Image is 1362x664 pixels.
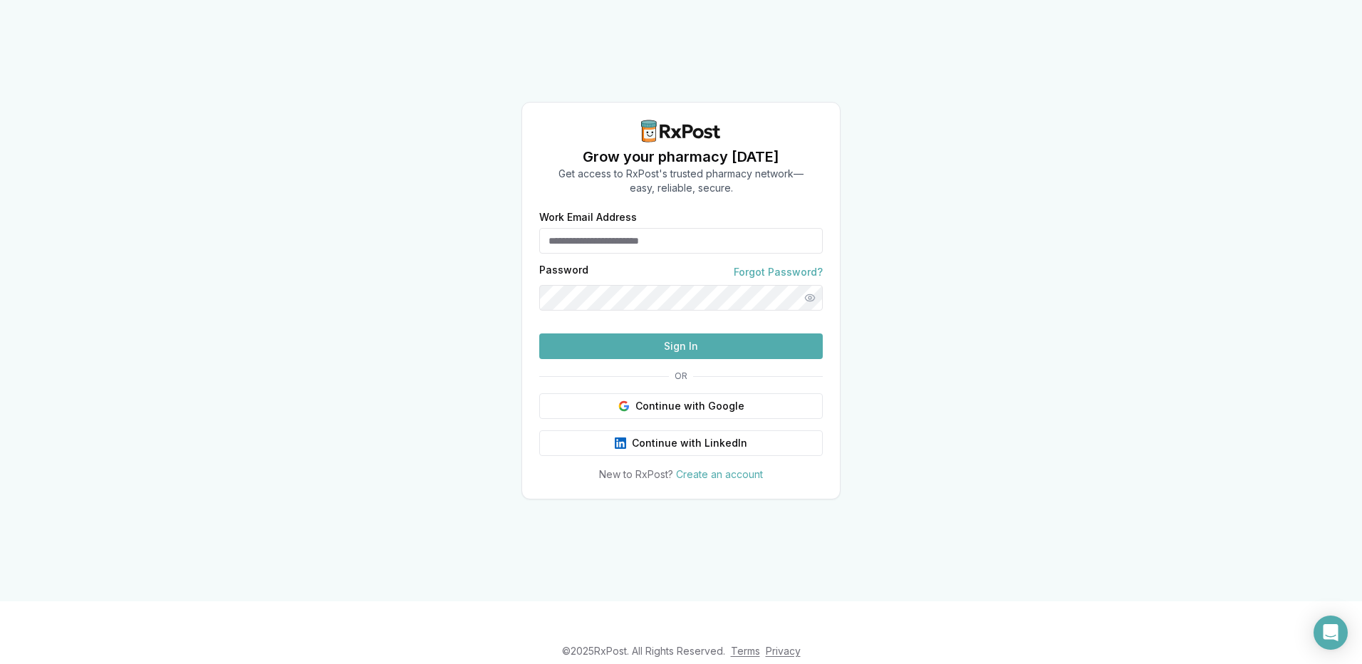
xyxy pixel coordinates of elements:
span: New to RxPost? [599,468,673,480]
p: Get access to RxPost's trusted pharmacy network— easy, reliable, secure. [558,167,804,195]
label: Work Email Address [539,212,823,222]
img: RxPost Logo [635,120,727,142]
a: Privacy [766,645,801,657]
img: LinkedIn [615,437,626,449]
a: Terms [731,645,760,657]
button: Continue with Google [539,393,823,419]
span: OR [669,370,693,382]
button: Continue with LinkedIn [539,430,823,456]
label: Password [539,265,588,279]
h1: Grow your pharmacy [DATE] [558,147,804,167]
a: Create an account [676,468,763,480]
img: Google [618,400,630,412]
button: Sign In [539,333,823,359]
button: Show password [797,285,823,311]
a: Forgot Password? [734,265,823,279]
div: Open Intercom Messenger [1314,616,1348,650]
